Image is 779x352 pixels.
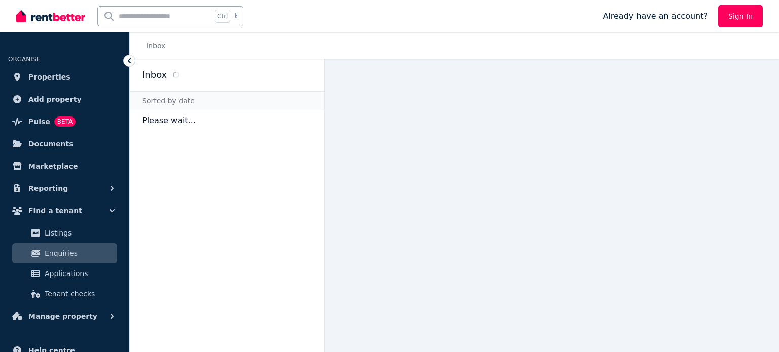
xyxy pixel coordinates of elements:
span: Reporting [28,182,68,194]
p: Please wait... [130,110,324,131]
span: Applications [45,267,113,280]
a: Tenant checks [12,284,117,304]
a: Add property [8,89,121,109]
nav: Breadcrumb [130,32,178,59]
a: Applications [12,263,117,284]
img: RentBetter [16,9,85,24]
button: Find a tenant [8,201,121,221]
a: Enquiries [12,243,117,263]
span: ORGANISE [8,56,40,63]
span: k [234,12,238,20]
span: Enquiries [45,247,113,259]
a: Marketplace [8,156,121,176]
a: Properties [8,67,121,87]
button: Manage property [8,306,121,326]
a: Inbox [146,42,165,50]
span: Already have an account? [603,10,708,22]
span: Ctrl [215,10,230,23]
span: Add property [28,93,82,105]
span: Documents [28,138,74,150]
a: PulseBETA [8,111,121,132]
span: Manage property [28,310,97,322]
span: BETA [54,116,76,127]
a: Listings [12,223,117,243]
span: Tenant checks [45,288,113,300]
button: Reporting [8,178,121,199]
span: Listings [45,227,113,239]
a: Documents [8,134,121,154]
span: Pulse [28,115,50,128]
span: Properties [28,71,70,83]
div: Sorted by date [130,91,324,110]
span: Marketplace [28,160,78,172]
a: Sign In [718,5,763,27]
span: Find a tenant [28,205,82,217]
h2: Inbox [142,68,167,82]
